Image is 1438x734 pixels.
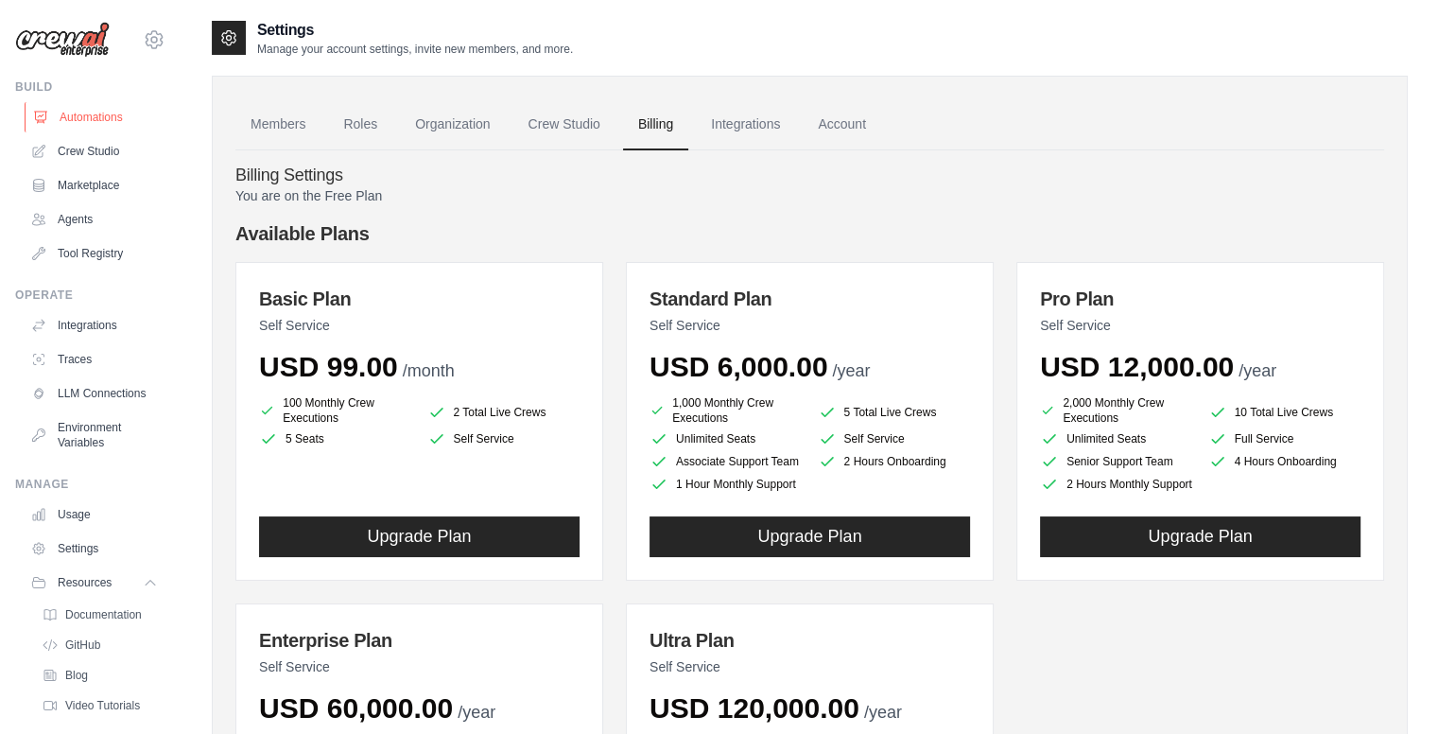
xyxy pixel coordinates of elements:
li: 2 Total Live Crews [427,399,580,426]
a: Roles [328,99,392,150]
li: 5 Seats [259,429,412,448]
p: Self Service [259,316,580,335]
span: /year [458,703,495,722]
a: Integrations [23,310,165,341]
a: Settings [23,533,165,564]
div: Manage [15,477,165,492]
span: Blog [65,668,88,683]
a: Integrations [696,99,795,150]
button: Upgrade Plan [1040,516,1360,557]
p: Self Service [650,657,970,676]
a: Crew Studio [513,99,615,150]
a: Billing [623,99,688,150]
a: Account [803,99,881,150]
a: Agents [23,204,165,235]
li: Unlimited Seats [650,429,803,448]
span: USD 12,000.00 [1040,351,1234,382]
li: Associate Support Team [650,452,803,471]
h3: Standard Plan [650,286,970,312]
li: Self Service [818,429,971,448]
h2: Settings [257,19,573,42]
li: 1,000 Monthly Crew Executions [650,395,803,426]
h3: Basic Plan [259,286,580,312]
span: /year [864,703,902,722]
a: Members [235,99,321,150]
li: Full Service [1208,429,1361,448]
li: 4 Hours Onboarding [1208,452,1361,471]
p: Self Service [650,316,970,335]
a: Documentation [34,602,165,628]
span: Resources [58,575,112,590]
li: 100 Monthly Crew Executions [259,395,412,426]
span: /year [832,361,870,380]
span: Documentation [65,607,142,622]
a: Environment Variables [23,412,165,458]
div: Operate [15,288,165,303]
a: Tool Registry [23,238,165,269]
a: Blog [34,662,165,689]
span: GitHub [65,638,100,653]
li: 2,000 Monthly Crew Executions [1040,395,1193,426]
span: USD 60,000.00 [259,692,453,724]
button: Resources [23,568,165,598]
span: /month [403,361,455,380]
a: Usage [23,499,165,530]
a: Marketplace [23,170,165,201]
p: Manage your account settings, invite new members, and more. [257,42,573,57]
h4: Available Plans [235,220,1384,247]
li: Unlimited Seats [1040,429,1193,448]
li: Senior Support Team [1040,452,1193,471]
p: Self Service [259,657,580,676]
h4: Billing Settings [235,166,1384,186]
span: Video Tutorials [65,698,140,713]
li: 2 Hours Onboarding [818,452,971,471]
li: 1 Hour Monthly Support [650,475,803,494]
a: Crew Studio [23,136,165,166]
img: Logo [15,22,110,58]
iframe: Chat Widget [1343,643,1438,734]
li: 5 Total Live Crews [818,399,971,426]
span: USD 120,000.00 [650,692,859,724]
button: Upgrade Plan [650,516,970,557]
p: You are on the Free Plan [235,186,1384,205]
button: Upgrade Plan [259,516,580,557]
p: Self Service [1040,316,1360,335]
h3: Enterprise Plan [259,627,580,654]
h3: Pro Plan [1040,286,1360,312]
div: Build [15,79,165,95]
li: Self Service [427,429,580,448]
li: 2 Hours Monthly Support [1040,475,1193,494]
a: GitHub [34,632,165,658]
h3: Ultra Plan [650,627,970,654]
li: 10 Total Live Crews [1208,399,1361,426]
a: Video Tutorials [34,692,165,719]
span: USD 99.00 [259,351,398,382]
a: Traces [23,344,165,375]
a: Automations [25,102,167,132]
a: Organization [400,99,505,150]
span: /year [1239,361,1276,380]
span: USD 6,000.00 [650,351,827,382]
a: LLM Connections [23,378,165,409]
